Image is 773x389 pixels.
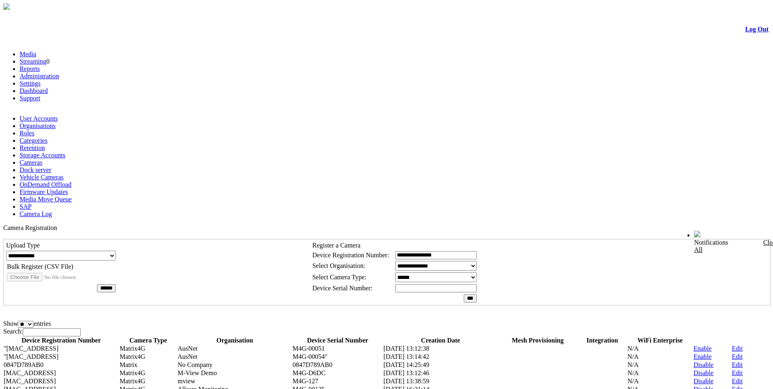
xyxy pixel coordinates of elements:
th: WiFi Enterprise: activate to sort column ascending [627,336,693,345]
a: Administration [20,73,59,80]
a: Edit [732,353,743,360]
td: M4G-00051 [292,345,383,353]
a: Media [20,51,36,57]
a: Firmware Updates [20,188,68,195]
td: M4G-127 [292,377,383,385]
div: Notifications [694,239,753,254]
a: Support [20,95,40,102]
a: Categories [20,137,47,144]
label: Show entries [3,320,51,327]
td: [MAC_ADDRESS] [3,377,119,385]
span: 0 [46,58,50,65]
img: arrow-3.png [3,3,10,10]
td: [DATE] 13:12:46 [383,369,498,377]
td: Matrix4G [119,353,177,361]
a: Streaming [20,58,46,65]
a: SAP [20,203,31,210]
td: AusNet [177,345,292,353]
th: : activate to sort column ascending [731,336,770,345]
a: Dock server [20,166,51,173]
th: Organisation: activate to sort column ascending [177,336,292,345]
th: Mesh Provisioning [498,336,577,345]
span: N/A [628,378,639,385]
a: Disable [694,369,714,376]
span: Device Registration Number: [312,252,389,259]
td: AusNet [177,353,292,361]
td: 0847D789AB0 [292,361,383,369]
a: Disable [694,361,714,368]
a: Media Move Queue [20,196,72,203]
th: Integration [577,336,627,345]
label: Search: [3,328,81,335]
a: Enable [694,353,711,360]
th: Device Serial Number: activate to sort column ascending [292,336,383,345]
a: Disable [694,378,714,385]
input: Search: [23,328,81,336]
a: Edit [732,345,743,352]
th: : activate to sort column ascending [693,336,731,345]
a: User Accounts [20,115,58,122]
span: Select Organisation: [312,262,365,269]
th: Device Registration Number [3,336,119,345]
a: Retention [20,144,45,151]
span: N/A [628,345,639,352]
td: "[MAC_ADDRESS] [3,353,119,361]
span: N/A [628,369,639,376]
span: Organisation [216,337,253,344]
a: Vehicle Cameras [20,174,64,181]
td: "[MAC_ADDRESS] [3,345,119,353]
span: N/A [628,353,639,360]
span: Upload Type [6,242,40,249]
td: 0847D789AB0 [3,361,119,369]
td: Matrix4G [119,345,177,353]
span: N/A [628,361,639,368]
span: Register a Camera [312,242,360,249]
span: Welcome, [PERSON_NAME] (Administrator) [579,231,678,237]
td: Matrix [119,361,177,369]
img: bell24.png [694,231,700,237]
select: Showentries [18,321,33,328]
span: Camera Registration [3,224,57,231]
a: Dashboard [20,87,48,94]
a: Enable [694,345,711,352]
a: Reports [20,65,40,72]
th: Camera Type: activate to sort column ascending [119,336,177,345]
a: Organisations [20,122,56,129]
a: Edit [732,369,743,376]
a: OnDemand Offload [20,181,71,188]
td: [DATE] 14:25:49 [383,361,498,369]
a: Log Out [745,26,769,33]
td: [MAC_ADDRESS] [3,369,119,377]
td: [DATE] 13:38:59 [383,377,498,385]
td: No Company [177,361,292,369]
span: Select Camera Type: [312,274,366,281]
td: mview [177,377,292,385]
td: [DATE] 13:14:42 [383,353,498,361]
a: Edit [732,361,743,368]
span: Device Serial Number: [312,285,372,292]
a: Edit [732,378,743,385]
td: Matrix4G [119,369,177,377]
td: M4G-D6DC [292,369,383,377]
a: Roles [20,130,34,137]
td: [DATE] 13:12:38 [383,345,498,353]
th: Creation Date: activate to sort column ascending [383,336,498,345]
td: M-View Demo [177,369,292,377]
td: Matrix4G [119,377,177,385]
a: Storage Accounts [20,152,65,159]
a: Settings [20,80,41,87]
td: M4G-00054" [292,353,383,361]
a: Camera Log [20,210,52,217]
a: Cameras [20,159,42,166]
span: Bulk Register (CSV File) [7,263,73,270]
